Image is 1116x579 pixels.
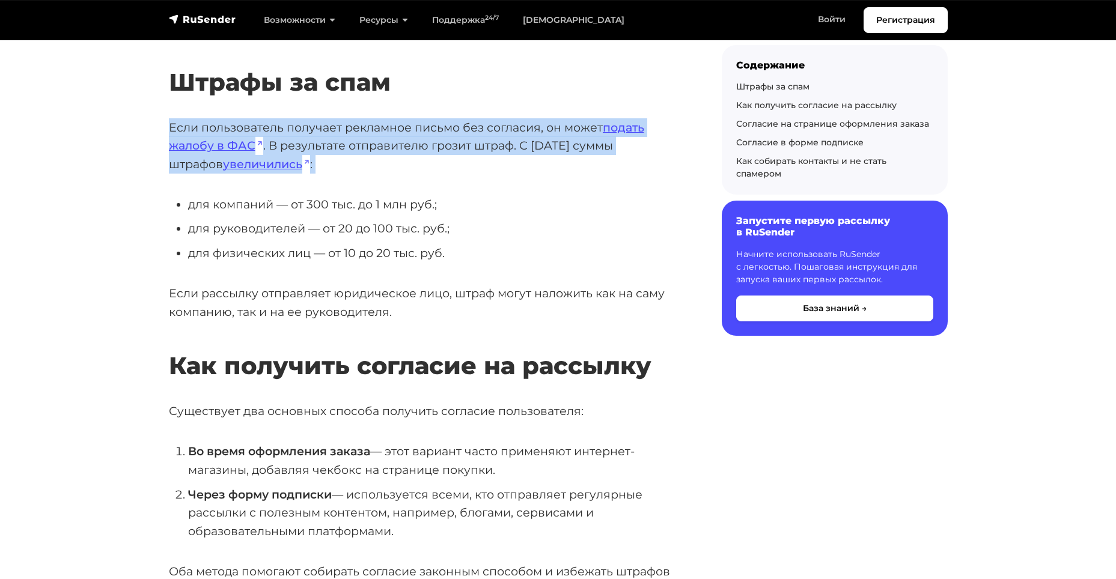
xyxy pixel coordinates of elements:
li: — используется всеми, кто отправляет регулярные рассылки с полезным контентом, например, блогами,... [188,485,683,541]
strong: Во время оформления заказа [188,444,370,458]
p: Существует два основных способа получить согласие пользователя: [169,402,683,420]
a: Поддержка24/7 [420,8,511,32]
li: для компаний — от 300 тыс. до 1 млн руб.; [188,195,683,214]
li: — этот вариант часто применяют интернет-магазины, добавляя чекбокс на странице покупки. [188,442,683,479]
div: Содержание [736,59,933,71]
a: Штрафы за спам [736,81,810,92]
a: Возможности [252,8,347,32]
sup: 24/7 [485,14,499,22]
p: Если рассылку отправляет юридическое лицо, штраф могут наложить как на саму компанию, так и на ее... [169,284,683,321]
a: увеличились [223,157,310,171]
h6: Запустите первую рассылку в RuSender [736,215,933,238]
a: Как собирать контакты и не стать спамером [736,156,886,179]
button: База знаний → [736,296,933,321]
a: Войти [806,7,858,32]
p: Если пользователь получает рекламное письмо без согласия, он может . В результате отправителю гро... [169,118,683,174]
img: RuSender [169,13,236,25]
strong: Через форму подписки [188,487,332,502]
a: Как получить согласие на рассылку [736,100,897,111]
li: для руководителей — от 20 до 100 тыс. руб.; [188,219,683,238]
li: для физических лиц — от 10 до 20 тыс. руб. [188,244,683,262]
p: Начните использовать RuSender с легкостью. Пошаговая инструкция для запуска ваших первых рассылок. [736,248,933,286]
a: [DEMOGRAPHIC_DATA] [511,8,636,32]
a: Запустите первую рассылку в RuSender Начните использовать RuSender с легкостью. Пошаговая инструк... [722,201,948,335]
a: Согласие на странице оформления заказа [736,118,929,129]
a: Согласие в форме подписке [736,137,864,148]
h2: Штрафы за спам [169,32,683,97]
a: Ресурсы [347,8,420,32]
h2: Как получить согласие на рассылку [169,316,683,380]
a: Регистрация [864,7,948,33]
